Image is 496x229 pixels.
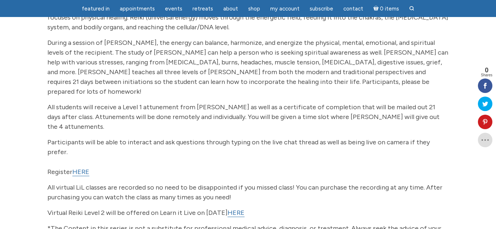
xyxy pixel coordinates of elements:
[228,209,245,217] a: HERE
[266,2,304,16] a: My Account
[343,5,363,12] span: Contact
[47,137,449,157] p: Participants will be able to interact and ask questions through typing on the live chat thread as...
[161,2,187,16] a: Events
[481,73,492,77] span: Shares
[481,67,492,73] span: 0
[380,6,399,12] span: 0 items
[223,5,238,12] span: About
[244,2,264,16] a: Shop
[270,5,300,12] span: My Account
[47,183,449,202] p: All virtual LiL classes are recorded so no need to be disappointed if you missed class! You can p...
[310,5,333,12] span: Subscribe
[219,2,242,16] a: About
[165,5,182,12] span: Events
[339,2,368,16] a: Contact
[373,5,380,12] i: Cart
[82,5,110,12] span: featured in
[305,2,338,16] a: Subscribe
[188,2,217,16] a: Retreats
[47,38,449,97] p: During a session of [PERSON_NAME], the energy can balance, harmonize, and energize the physical, ...
[77,2,114,16] a: featured in
[115,2,159,16] a: Appointments
[369,1,404,16] a: Cart0 items
[72,168,89,176] a: HERE
[120,5,155,12] span: Appointments
[47,167,449,177] p: Register
[248,5,260,12] span: Shop
[192,5,213,12] span: Retreats
[47,208,449,218] p: Virtual Reiki Level 2 will be offered on Learn it Live on [DATE]
[47,102,449,132] p: All students will receive a Level 1 attunement from [PERSON_NAME] as well as a certificate of com...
